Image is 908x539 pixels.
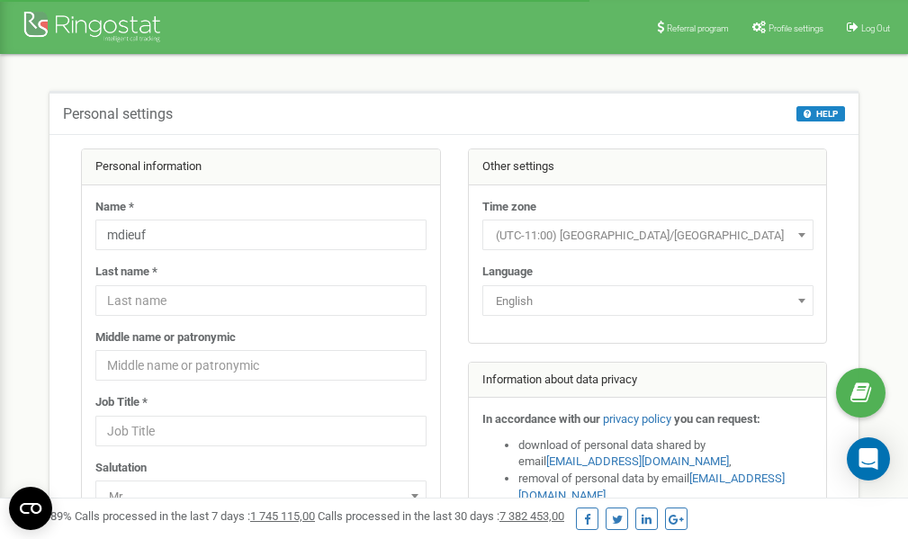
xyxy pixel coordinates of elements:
[250,509,315,523] u: 1 745 115,00
[9,487,52,530] button: Open CMP widget
[95,264,157,281] label: Last name *
[95,199,134,216] label: Name *
[102,484,420,509] span: Mr.
[482,199,536,216] label: Time zone
[95,394,148,411] label: Job Title *
[518,437,814,471] li: download of personal data shared by email ,
[95,329,236,346] label: Middle name or patronymic
[482,220,814,250] span: (UTC-11:00) Pacific/Midway
[603,412,671,426] a: privacy policy
[318,509,564,523] span: Calls processed in the last 30 days :
[489,223,807,248] span: (UTC-11:00) Pacific/Midway
[469,363,827,399] div: Information about data privacy
[489,289,807,314] span: English
[847,437,890,481] div: Open Intercom Messenger
[796,106,845,121] button: HELP
[63,106,173,122] h5: Personal settings
[95,350,427,381] input: Middle name or patronymic
[95,481,427,511] span: Mr.
[469,149,827,185] div: Other settings
[518,471,814,504] li: removal of personal data by email ,
[482,264,533,281] label: Language
[95,220,427,250] input: Name
[499,509,564,523] u: 7 382 453,00
[75,509,315,523] span: Calls processed in the last 7 days :
[674,412,760,426] strong: you can request:
[82,149,440,185] div: Personal information
[667,23,729,33] span: Referral program
[95,460,147,477] label: Salutation
[546,454,729,468] a: [EMAIL_ADDRESS][DOMAIN_NAME]
[769,23,823,33] span: Profile settings
[482,285,814,316] span: English
[95,285,427,316] input: Last name
[861,23,890,33] span: Log Out
[95,416,427,446] input: Job Title
[482,412,600,426] strong: In accordance with our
